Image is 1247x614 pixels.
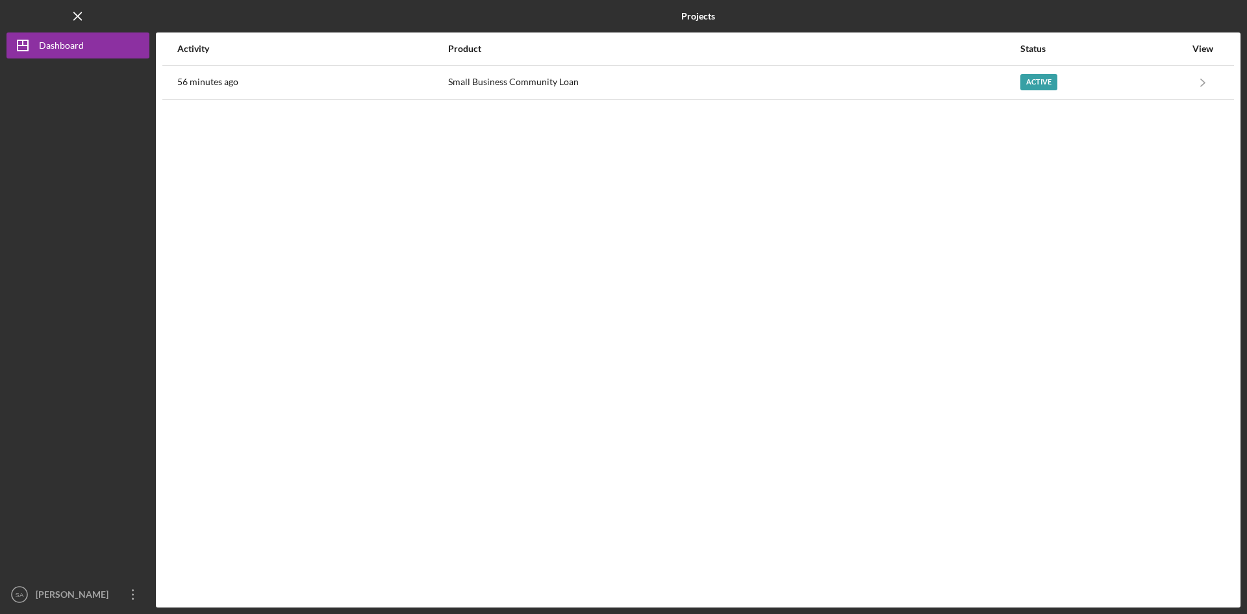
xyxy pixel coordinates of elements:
[32,582,117,611] div: [PERSON_NAME]
[448,66,1019,99] div: Small Business Community Loan
[6,582,149,608] button: SA[PERSON_NAME]
[39,32,84,62] div: Dashboard
[1187,44,1219,54] div: View
[681,11,715,21] b: Projects
[177,44,447,54] div: Activity
[6,32,149,58] button: Dashboard
[16,591,24,598] text: SA
[1020,44,1185,54] div: Status
[177,77,238,87] time: 2025-09-26 18:36
[448,44,1019,54] div: Product
[1020,74,1057,90] div: Active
